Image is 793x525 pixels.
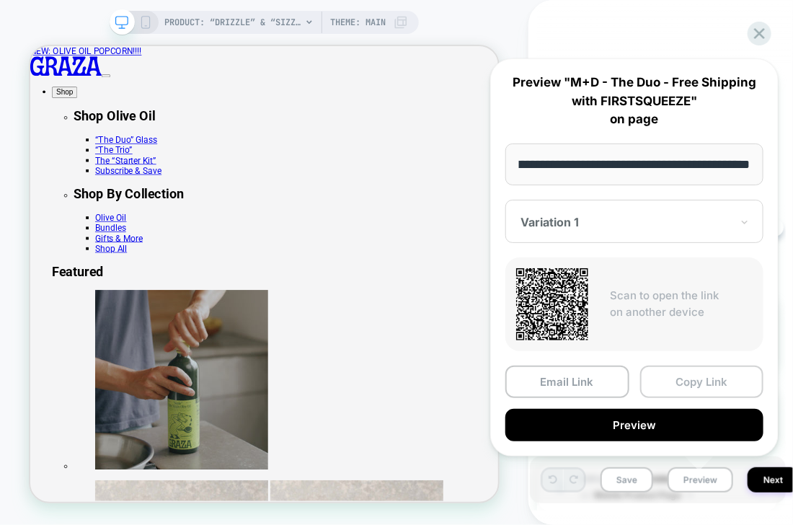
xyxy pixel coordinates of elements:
button: Shop [29,54,63,69]
a: Bundles [87,236,128,250]
button: Copy Link [640,366,764,398]
h2: Shop Olive Oil [58,84,624,104]
a: Olive Oil [87,222,128,236]
p: Preview "M+D - The Duo - Free Shipping with FIRSTSQUEEZE" on page [505,74,763,129]
button: Preview [668,467,733,493]
button: Toggle Navigation Menu [95,37,107,42]
h2: Featured [29,291,624,312]
span: Theme: MAIN [330,11,386,34]
a: “The Duo” Glass [87,118,169,132]
a: Subscribe & Save [87,159,175,173]
button: Save [601,467,653,493]
a: “The Trio” [87,132,136,146]
p: Scan to open the link on another device [610,288,753,320]
span: PRODUCT: “Drizzle” & “Sizzle” Glass [duo] [164,11,301,34]
button: Email Link [505,366,629,398]
button: Preview [505,409,763,441]
a: Gifts & More [87,250,150,263]
a: Shop All [87,263,129,277]
h2: Shop By Collection [58,187,624,208]
a: The “Starter Kit” [87,146,168,159]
